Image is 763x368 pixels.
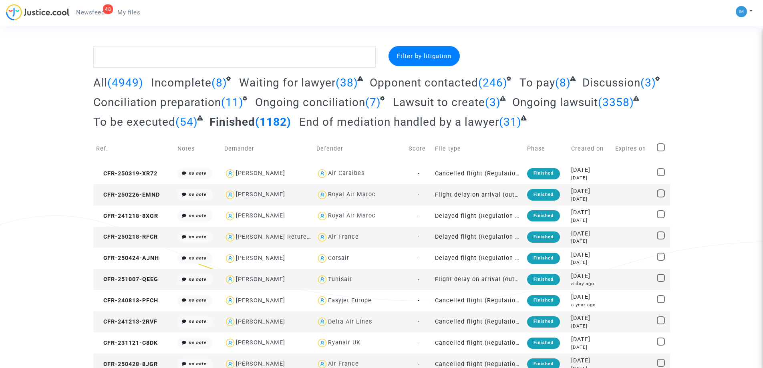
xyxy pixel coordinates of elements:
[189,234,206,239] i: no note
[527,295,560,306] div: Finished
[96,318,157,325] span: CFR-241213-2RVF
[571,323,609,330] div: [DATE]
[189,298,206,303] i: no note
[418,361,420,368] span: -
[316,168,328,179] img: icon-user.svg
[418,340,420,346] span: -
[236,318,285,325] div: [PERSON_NAME]
[189,319,206,324] i: no note
[328,170,364,177] div: Air Caraibes
[519,76,555,89] span: To pay
[418,233,420,240] span: -
[6,4,70,20] img: jc-logo.svg
[568,135,612,163] td: Created on
[527,253,560,264] div: Finished
[328,318,372,325] div: Delta Air Lines
[571,208,609,217] div: [DATE]
[527,316,560,328] div: Finished
[365,96,381,109] span: (7)
[432,227,524,248] td: Delayed flight (Regulation EC 261/2004)
[189,213,206,218] i: no note
[224,253,236,264] img: icon-user.svg
[418,213,420,219] span: -
[432,135,524,163] td: File type
[328,255,349,261] div: Corsair
[571,187,609,196] div: [DATE]
[96,255,159,261] span: CFR-250424-AJNH
[209,115,255,129] span: Finished
[96,213,158,219] span: CFR-241218-8XGR
[96,276,158,283] span: CFR-251007-QEEG
[96,191,160,198] span: CFR-250226-EMND
[236,360,285,367] div: [PERSON_NAME]
[571,196,609,203] div: [DATE]
[571,356,609,365] div: [DATE]
[571,229,609,238] div: [DATE]
[328,276,352,283] div: Tunisair
[582,76,640,89] span: Discussion
[224,337,236,349] img: icon-user.svg
[328,191,376,198] div: Royal Air Maroc
[314,135,406,163] td: Defender
[328,233,359,240] div: Air France
[103,4,113,14] div: 48
[432,184,524,205] td: Flight delay on arrival (outside of EU - Montreal Convention)
[527,231,560,243] div: Finished
[224,316,236,328] img: icon-user.svg
[189,255,206,261] i: no note
[527,189,560,200] div: Finished
[316,274,328,286] img: icon-user.svg
[236,170,285,177] div: [PERSON_NAME]
[316,316,328,328] img: icon-user.svg
[316,337,328,349] img: icon-user.svg
[224,231,236,243] img: icon-user.svg
[107,76,143,89] span: (4949)
[316,210,328,222] img: icon-user.svg
[175,115,198,129] span: (54)
[418,170,420,177] span: -
[524,135,569,163] td: Phase
[239,76,336,89] span: Waiting for lawyer
[418,191,420,198] span: -
[224,274,236,286] img: icon-user.svg
[571,293,609,302] div: [DATE]
[432,311,524,332] td: Cancelled flight (Regulation EC 261/2004)
[96,361,158,368] span: CFR-250428-8JGR
[555,76,571,89] span: (8)
[736,6,747,17] img: a105443982b9e25553e3eed4c9f672e7
[255,115,291,129] span: (1182)
[499,115,521,129] span: (31)
[571,217,609,224] div: [DATE]
[221,135,314,163] td: Demander
[96,233,158,240] span: CFR-250218-RFCR
[236,276,285,283] div: [PERSON_NAME]
[527,338,560,349] div: Finished
[221,96,244,109] span: (11)
[397,52,451,60] span: Filter by litigation
[211,76,227,89] span: (8)
[418,318,420,325] span: -
[571,175,609,181] div: [DATE]
[316,231,328,243] img: icon-user.svg
[418,297,420,304] span: -
[224,295,236,306] img: icon-user.svg
[432,248,524,269] td: Delayed flight (Regulation EC 261/2004)
[96,297,158,304] span: CFR-240813-PFCH
[189,277,206,282] i: no note
[93,76,107,89] span: All
[189,340,206,345] i: no note
[432,163,524,184] td: Cancelled flight (Regulation EC 261/2004)
[236,233,314,240] div: [PERSON_NAME] Retureau
[76,9,105,16] span: Newsfeed
[316,253,328,264] img: icon-user.svg
[512,96,598,109] span: Ongoing lawsuit
[432,332,524,354] td: Cancelled flight (Regulation EC 261/2004)
[418,255,420,261] span: -
[189,361,206,366] i: no note
[117,9,140,16] span: My files
[96,340,158,346] span: CFR-231121-C8DK
[151,76,211,89] span: Incomplete
[406,135,432,163] td: Score
[527,274,560,285] div: Finished
[255,96,365,109] span: Ongoing conciliation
